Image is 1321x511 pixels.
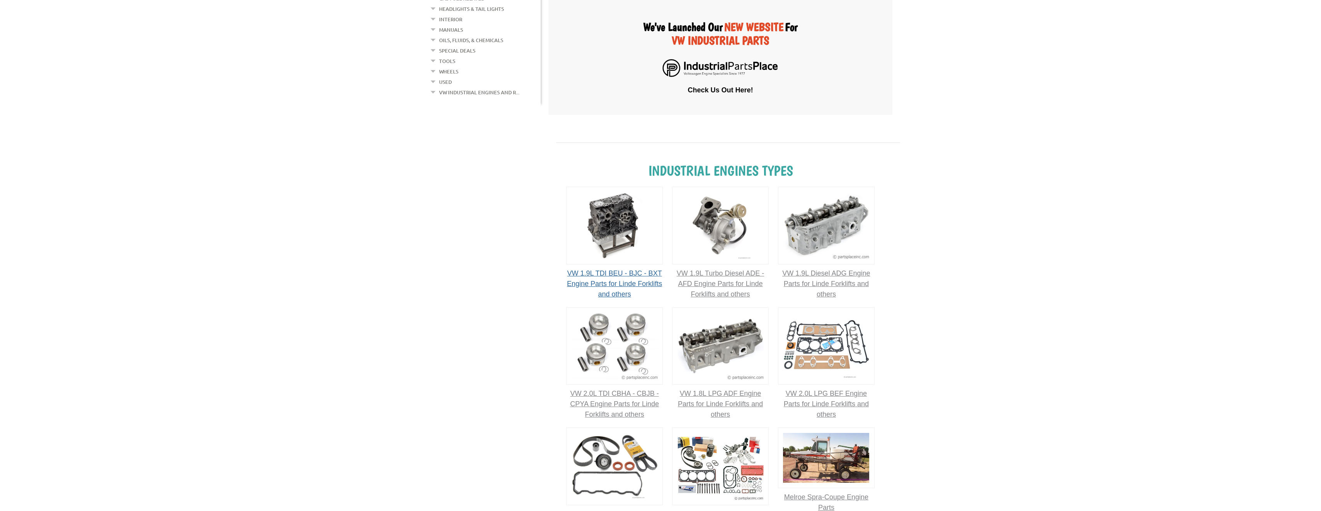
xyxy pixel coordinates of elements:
[782,269,870,298] span: VW 1.9L Diesel ADG Engine Parts for Linde Forklifts and others
[672,187,769,298] a: VW 1.9L Turbo Diesel ADE - AFD Engine Parts for Linde Forklifts and others
[778,187,875,264] img: VW 1.9L Diesel ADG Engine Parts for Linde Forklifts and others
[566,187,663,264] img: VW 1.9L TDI BEU - BJC - BXT Engine Parts for Linde Forklifts and others
[778,307,875,418] a: VW 2.0L LPG BEF Engine Parts for Linde Forklifts and others
[439,46,475,56] a: Special Deals
[778,187,875,298] a: VW 1.9L Diesel ADG Engine Parts for Linde Forklifts and others
[778,428,875,488] img: Melroe Spra-Coupe Engine Parts
[672,307,769,385] img: VW 1.8L LPG ADF Engine Parts for Linde Forklifts and others
[439,56,455,66] a: Tools
[570,390,659,418] span: VW 2.0L TDI CBHA - CBJB - CPYA Engine Parts for Linde Forklifts and others
[643,20,723,34] span: We've Launched Our
[643,59,798,94] a: Check Us Out Here!
[439,14,462,24] a: Interior
[672,34,769,47] span: VW INDUSTRIAL PARTS
[566,307,663,418] a: VW 2.0L TDI CBHA - CBJB - CPYA Engine Parts for Linde Forklifts and others
[677,269,764,298] span: VW 1.9L Turbo Diesel ADE - AFD Engine Parts for Linde Forklifts and others
[439,25,463,35] a: Manuals
[778,428,875,511] a: Melroe Spra-Coupe Engine Parts
[778,307,875,385] img: VW 2.0L LPG BEF Engine Parts for Linde Forklifts and others
[439,4,504,14] a: Headlights & Tail Lights
[688,67,753,94] span: Check Us Out Here!
[678,390,763,418] span: VW 1.8L LPG ADF Engine Parts for Linde Forklifts and others
[566,187,663,298] a: VW 1.9L TDI BEU - BJC - BXT Engine Parts for Linde Forklifts and others
[784,390,869,418] span: VW 2.0L LPG BEF Engine Parts for Linde Forklifts and others
[548,131,892,179] h2: Industrial Engines Types
[439,77,452,87] a: Used
[567,269,662,298] span: VW 1.9L TDI BEU - BJC - BXT Engine Parts for Linde Forklifts and others
[724,20,783,34] span: NEW WEBSITE
[643,25,798,46] a: We've Launched Our NEW WEBSITE For VW INDUSTRIAL PARTS
[439,35,503,45] a: Oils, Fluids, & Chemicals
[566,307,663,385] img: VW 2.0L TDI CBHA - CBJB - CPYA Engine Parts for Linde Forklifts and others
[439,87,519,97] a: VW Industrial Engines and R...
[566,428,663,505] img: VW 1.9L TDI 28:B Engine Parts
[672,187,769,264] img: VW 1.9L Turbo Diesel ADE - AFD Engine Parts for Linde Forklifts and others
[785,20,798,34] span: For
[662,59,778,77] img: Parts_Place_Horizontal_Logo_Transparent-01.png
[672,307,769,418] a: VW 1.8L LPG ADF Engine Parts for Linde Forklifts and others
[672,428,769,505] img: VW 1.6L Diesel Industrial Engine Parts
[439,66,458,77] a: Wheels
